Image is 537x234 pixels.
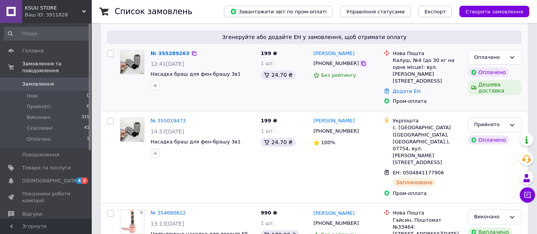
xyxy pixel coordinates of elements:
[474,213,506,221] div: Виконано
[22,60,92,74] span: Замовлення та повідомлення
[87,93,89,99] span: 0
[25,5,82,11] span: KSUU STORE
[393,210,462,216] div: Нова Пошта
[261,70,295,80] div: 24.70 ₴
[393,88,421,94] a: Додати ЕН
[27,93,38,99] span: Нові
[474,121,506,129] div: Прийнято
[312,58,360,68] div: [PHONE_NUMBER]
[120,117,144,142] a: Фото товару
[313,117,355,125] a: [PERSON_NAME]
[459,6,529,17] button: Створити замовлення
[120,210,144,234] a: Фото товару
[22,151,59,158] span: Повідомлення
[313,50,355,57] a: [PERSON_NAME]
[474,54,506,62] div: Оплачено
[22,47,44,54] span: Головна
[393,98,462,105] div: Пром-оплата
[87,103,89,110] span: 6
[468,135,509,145] div: Оплачено
[82,177,88,184] span: 2
[27,114,50,121] span: Виконані
[27,136,51,143] span: Оплачені
[346,9,405,15] span: Управління статусами
[115,7,192,16] h1: Список замовлень
[393,178,436,187] div: Заплановано
[419,6,452,17] button: Експорт
[261,128,274,134] span: 1 шт.
[151,61,184,67] span: 12:41[DATE]
[151,139,241,145] a: Насадка браш для фен-брашу 3в1
[261,210,277,216] span: 990 ₴
[76,177,82,184] span: 4
[120,210,144,234] img: Фото товару
[312,218,360,228] div: [PHONE_NUMBER]
[224,6,333,17] button: Завантажити звіт по пром-оплаті
[151,221,184,227] span: 13:13[DATE]
[120,50,144,74] img: Фото товару
[340,6,411,17] button: Управління статусами
[468,68,509,77] div: Оплачено
[261,118,277,123] span: 199 ₴
[4,27,90,41] input: Пошук
[84,125,89,132] span: 41
[321,72,356,78] span: Без рейтингу
[452,8,529,14] a: Створити замовлення
[321,140,335,145] span: 100%
[120,118,144,141] img: Фото товару
[110,33,519,41] span: Згенеруйте або додайте ЕН у замовлення, щоб отримати оплату
[87,136,89,143] span: 1
[25,11,92,18] div: Ваш ID: 3911828
[22,81,54,88] span: Замовлення
[466,9,523,15] span: Створити замовлення
[468,80,522,95] div: Дешева доставка
[261,220,274,226] span: 1 шт.
[151,118,186,123] a: № 355019473
[22,164,71,171] span: Товари та послуги
[27,125,53,132] span: Скасовані
[22,190,71,204] span: Показники роботи компанії
[520,187,535,203] button: Чат з покупцем
[22,211,42,218] span: Відгуки
[151,128,184,135] span: 14:57[DATE]
[393,50,462,57] div: Нова Пошта
[151,71,241,77] a: Насадка браш для фен-брашу 3в1
[261,138,295,147] div: 24.70 ₴
[27,103,50,110] span: Прийняті
[81,114,89,121] span: 319
[261,60,274,66] span: 1 шт.
[313,210,355,217] a: [PERSON_NAME]
[151,50,190,56] a: № 355289263
[393,190,462,197] div: Пром-оплата
[120,50,144,75] a: Фото товару
[393,124,462,166] div: с. [GEOGRAPHIC_DATA] ([GEOGRAPHIC_DATA], [GEOGRAPHIC_DATA].), 07754, вул. [PERSON_NAME][STREET_AD...
[312,126,360,136] div: [PHONE_NUMBER]
[22,177,79,184] span: [DEMOGRAPHIC_DATA]
[393,117,462,124] div: Укрпошта
[393,57,462,85] div: Калуш, №4 (до 30 кг на одне місце): вул. [PERSON_NAME][STREET_ADDRESS]
[151,210,186,216] a: № 354680622
[393,170,444,175] span: ЕН: 0504841177906
[425,9,446,15] span: Експорт
[230,8,326,15] span: Завантажити звіт по пром-оплаті
[261,50,277,56] span: 199 ₴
